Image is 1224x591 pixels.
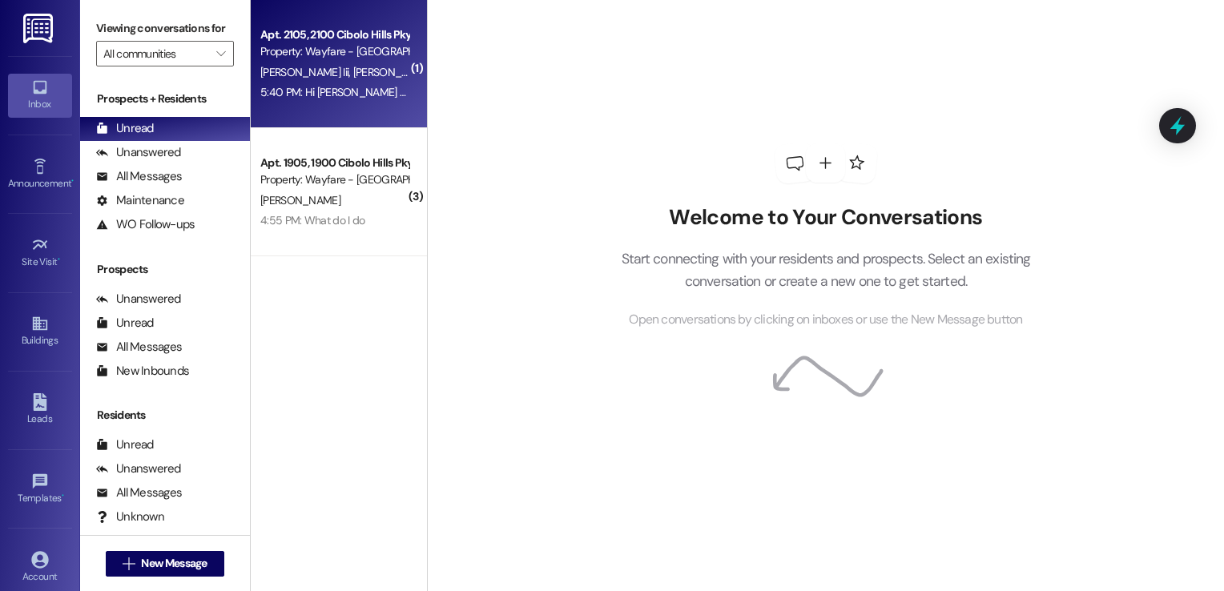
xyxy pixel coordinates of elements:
[597,247,1055,293] p: Start connecting with your residents and prospects. Select an existing conversation or create a n...
[96,144,181,161] div: Unanswered
[96,484,182,501] div: All Messages
[8,388,72,432] a: Leads
[96,16,234,41] label: Viewing conversations for
[260,171,409,188] div: Property: Wayfare - [GEOGRAPHIC_DATA]
[597,205,1055,231] h2: Welcome to Your Conversations
[96,363,189,380] div: New Inbounds
[96,192,184,209] div: Maintenance
[80,90,250,107] div: Prospects + Residents
[96,315,154,332] div: Unread
[96,216,195,233] div: WO Follow-ups
[71,175,74,187] span: •
[96,339,182,356] div: All Messages
[8,310,72,353] a: Buildings
[8,546,72,589] a: Account
[23,14,56,43] img: ResiDesk Logo
[216,47,225,60] i: 
[260,155,409,171] div: Apt. 1905, 1900 Cibolo Hills Pky
[629,310,1022,330] span: Open conversations by clicking on inboxes or use the New Message button
[353,65,433,79] span: [PERSON_NAME]
[8,74,72,117] a: Inbox
[141,555,207,572] span: New Message
[106,551,224,577] button: New Message
[260,26,409,43] div: Apt. 2105, 2100 Cibolo Hills Pky
[62,490,64,501] span: •
[96,460,181,477] div: Unanswered
[260,43,409,60] div: Property: Wayfare - [GEOGRAPHIC_DATA]
[8,231,72,275] a: Site Visit •
[96,168,182,185] div: All Messages
[260,213,364,227] div: 4:55 PM: What do I do
[96,120,154,137] div: Unread
[260,65,353,79] span: [PERSON_NAME] Iii
[123,557,135,570] i: 
[96,291,181,308] div: Unanswered
[260,193,340,207] span: [PERSON_NAME]
[96,509,164,525] div: Unknown
[80,261,250,278] div: Prospects
[96,436,154,453] div: Unread
[80,407,250,424] div: Residents
[58,254,60,265] span: •
[8,468,72,511] a: Templates •
[260,85,737,99] div: 5:40 PM: Hi [PERSON_NAME] and [PERSON_NAME]. Putting in for the 90 day November renewal lease
[103,41,208,66] input: All communities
